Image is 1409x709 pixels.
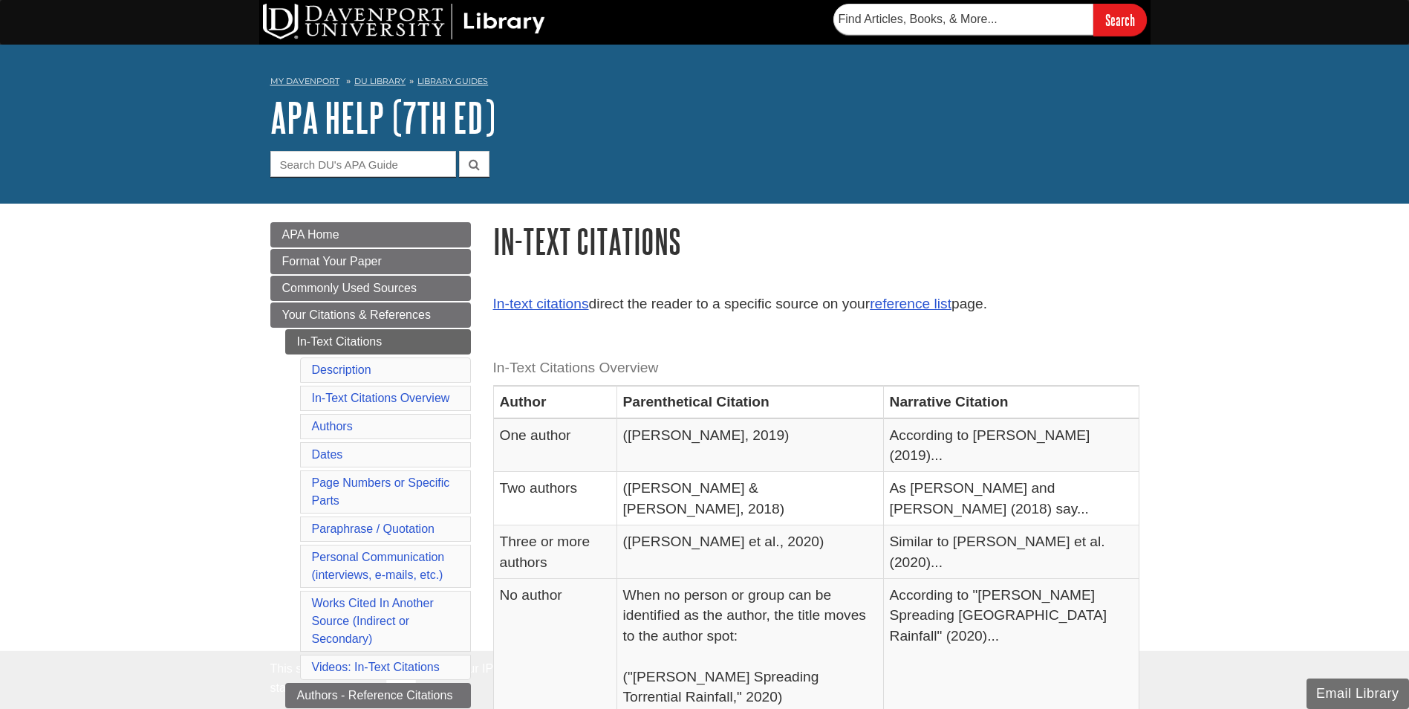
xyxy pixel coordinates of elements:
a: In-text citations [493,296,589,311]
a: DU Library [354,76,406,86]
p: direct the reader to a specific source on your page. [493,294,1139,315]
th: Author [493,386,616,418]
td: As [PERSON_NAME] and [PERSON_NAME] (2018) say... [883,472,1139,525]
a: My Davenport [270,75,339,88]
img: DU Library [263,4,545,39]
td: ([PERSON_NAME] & [PERSON_NAME], 2018) [616,472,883,525]
a: Videos: In-Text Citations [312,661,440,673]
a: APA Help (7th Ed) [270,94,495,140]
input: Search [1093,4,1147,36]
a: Dates [312,448,343,461]
span: Your Citations & References [282,308,431,321]
a: Page Numbers or Specific Parts [312,476,450,507]
span: APA Home [282,228,339,241]
nav: breadcrumb [270,71,1139,95]
th: Parenthetical Citation [616,386,883,418]
a: Library Guides [417,76,488,86]
a: Authors [312,420,353,433]
td: One author [493,418,616,472]
form: Searches DU Library's articles, books, and more [833,4,1147,36]
span: Commonly Used Sources [282,282,417,294]
a: Commonly Used Sources [270,276,471,301]
td: Similar to [PERSON_NAME] et al. (2020)... [883,525,1139,579]
th: Narrative Citation [883,386,1139,418]
td: Three or more authors [493,525,616,579]
caption: In-Text Citations Overview [493,352,1139,385]
h1: In-Text Citations [493,222,1139,260]
td: ([PERSON_NAME], 2019) [616,418,883,472]
a: Paraphrase / Quotation [312,522,435,535]
a: In-Text Citations Overview [312,392,450,404]
input: Find Articles, Books, & More... [833,4,1093,35]
td: ([PERSON_NAME] et al., 2020) [616,525,883,579]
a: In-Text Citations [285,329,471,354]
td: According to [PERSON_NAME] (2019)... [883,418,1139,472]
span: Format Your Paper [282,255,382,268]
a: APA Home [270,222,471,247]
a: Works Cited In Another Source (Indirect or Secondary) [312,597,434,645]
td: Two authors [493,472,616,525]
input: Search DU's APA Guide [270,151,456,177]
a: Description [312,363,371,376]
a: Personal Communication(interviews, e-mails, etc.) [312,551,445,581]
a: Authors - Reference Citations [285,683,471,708]
a: reference list [870,296,951,311]
button: Email Library [1307,679,1409,709]
a: Format Your Paper [270,249,471,274]
a: Your Citations & References [270,302,471,328]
